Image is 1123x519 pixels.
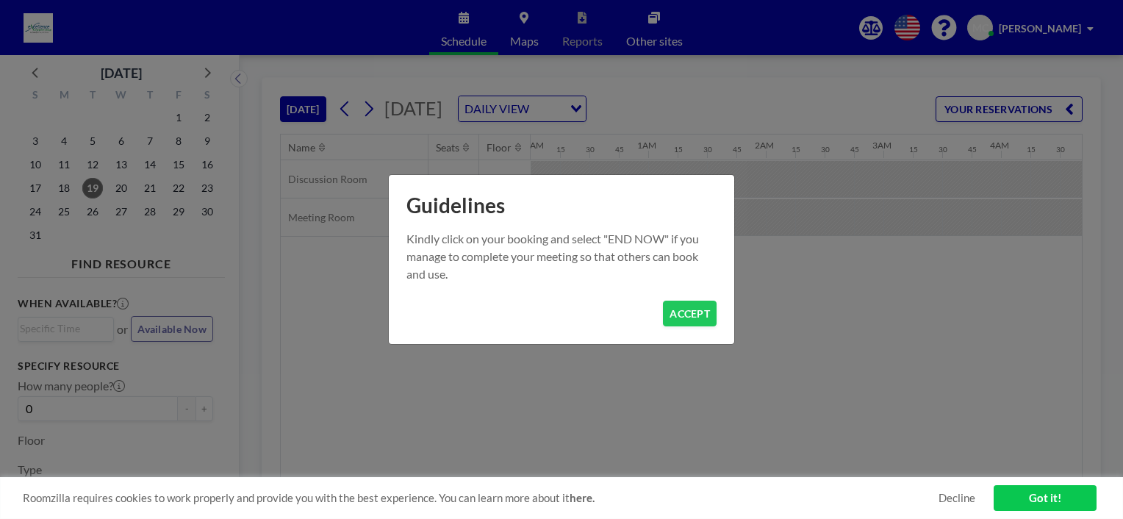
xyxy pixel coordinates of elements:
h1: Guidelines [389,175,734,230]
p: Kindly click on your booking and select "END NOW" if you manage to complete your meeting so that ... [406,230,717,283]
a: here. [570,491,595,504]
a: Decline [939,491,975,505]
span: Roomzilla requires cookies to work properly and provide you with the best experience. You can lea... [23,491,939,505]
a: Got it! [994,485,1097,511]
button: ACCEPT [663,301,717,326]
